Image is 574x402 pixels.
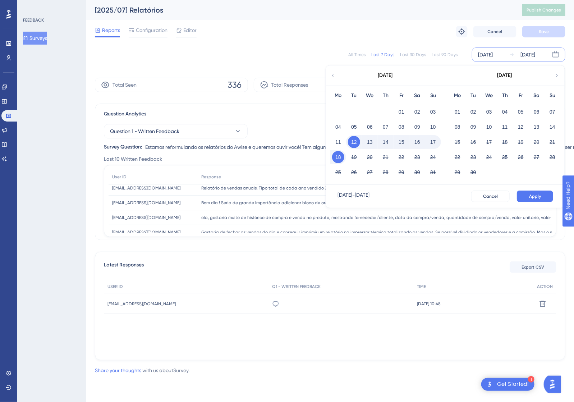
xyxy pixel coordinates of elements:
div: [DATE] - [DATE] [337,191,369,202]
div: Fr [513,91,529,100]
div: Fr [394,91,409,100]
div: Last 7 Days [371,52,394,58]
button: 09 [467,121,479,133]
button: 03 [483,106,495,118]
span: Q1 - WRITTEN FEEDBACK [272,284,321,289]
div: Last 90 Days [432,52,458,58]
div: Tu [346,91,362,100]
button: 23 [467,151,479,163]
button: 06 [364,121,376,133]
button: 10 [427,121,439,133]
button: 31 [427,166,439,178]
span: [EMAIL_ADDRESS][DOMAIN_NAME] [112,215,180,220]
span: Last 10 Written Feedback [104,155,162,164]
button: 18 [499,136,511,148]
div: We [481,91,497,100]
button: 17 [427,136,439,148]
button: 08 [451,121,464,133]
button: 02 [467,106,479,118]
button: Export CSV [510,261,556,273]
button: 14 [546,121,559,133]
button: 25 [499,151,511,163]
span: Cancel [488,29,502,35]
button: 06 [531,106,543,118]
span: Latest Responses [104,261,144,274]
span: Response [201,174,221,180]
span: ACTION [537,284,553,289]
button: 14 [380,136,392,148]
button: 10 [483,121,495,133]
button: 28 [546,151,559,163]
span: User ID [112,174,127,180]
button: 03 [427,106,439,118]
button: 17 [483,136,495,148]
span: Need Help? [17,2,45,10]
button: 04 [499,106,511,118]
div: Su [545,91,560,100]
div: Get Started! [497,380,529,388]
button: 26 [515,151,527,163]
span: Apply [529,193,541,199]
button: 22 [395,151,408,163]
span: Export CSV [522,264,545,270]
button: 12 [515,121,527,133]
button: 20 [364,151,376,163]
div: Th [497,91,513,100]
span: Total Responses [271,81,308,89]
button: 21 [546,136,559,148]
div: Survey Question: [104,143,142,151]
button: 08 [395,121,408,133]
span: Bom dia ! Seria de grande importância adicionar bloco de orçamento, senti falta dessa funcionalid... [201,200,413,206]
span: [EMAIL_ADDRESS][DOMAIN_NAME] [112,229,180,235]
button: 07 [546,106,559,118]
div: [DATE] [520,50,535,59]
div: FEEDBACK [23,17,44,23]
button: 19 [515,136,527,148]
button: 19 [348,151,360,163]
button: 07 [380,121,392,133]
button: 01 [451,106,464,118]
button: 02 [411,106,423,118]
span: [EMAIL_ADDRESS][DOMAIN_NAME] [112,185,180,191]
div: 1 [528,376,534,383]
div: Last 30 Days [400,52,426,58]
a: Share your thoughts [95,367,141,373]
span: Save [539,29,549,35]
button: 20 [531,136,543,148]
button: 05 [348,121,360,133]
button: 12 [348,136,360,148]
span: Publish Changes [527,7,561,13]
div: Sa [529,91,545,100]
button: 30 [467,166,479,178]
span: Configuration [136,26,167,35]
span: Question Analytics [104,110,146,118]
button: 16 [467,136,479,148]
button: 29 [451,166,464,178]
button: 18 [332,151,344,163]
span: [EMAIL_ADDRESS][DOMAIN_NAME] [107,301,176,307]
span: Cancel [483,193,498,199]
button: 25 [332,166,344,178]
button: 13 [364,136,376,148]
button: 27 [364,166,376,178]
button: 21 [380,151,392,163]
button: 24 [483,151,495,163]
button: 13 [531,121,543,133]
button: Cancel [471,191,510,202]
div: Mo [330,91,346,100]
div: Tu [465,91,481,100]
span: Editor [183,26,197,35]
button: 24 [427,151,439,163]
div: Su [425,91,441,100]
span: Question 1 - Written Feedback [110,127,179,136]
span: [EMAIL_ADDRESS][DOMAIN_NAME] [112,200,180,206]
div: [DATE] [497,71,512,80]
div: [DATE] [378,71,393,80]
button: 01 [395,106,408,118]
button: 26 [348,166,360,178]
button: Question 1 - Written Feedback [104,124,248,138]
button: Surveys [23,32,47,45]
span: 336 [228,79,242,91]
button: 09 [411,121,423,133]
button: Apply [517,191,553,202]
